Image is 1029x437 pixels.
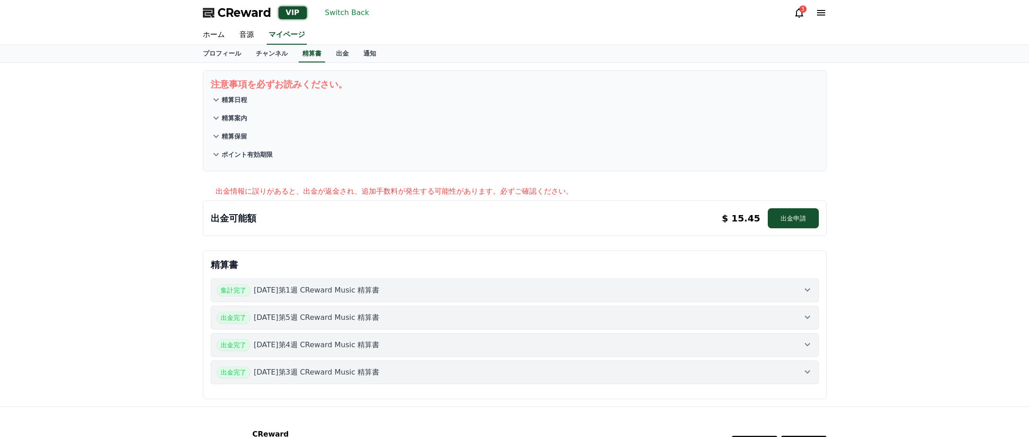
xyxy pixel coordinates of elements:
a: マイページ [267,26,307,45]
p: [DATE]第4週 CReward Music 精算書 [254,339,380,350]
a: ホーム [196,26,232,45]
p: 精算保留 [222,132,247,141]
span: CReward [217,5,271,20]
a: 通知 [356,45,383,62]
a: CReward [203,5,271,20]
a: 3 [794,7,805,18]
button: 精算日程 [211,91,819,109]
button: 集計完了 [DATE]第1週 CReward Music 精算書 [211,278,819,302]
p: 出金情報に誤りがあると、出金が返金され、追加手数料が発生する可能性があります。必ずご確認ください。 [216,186,827,197]
p: ポイント有効期限 [222,150,273,159]
button: 出金申請 [768,208,819,228]
a: プロフィール [196,45,248,62]
a: 精算書 [299,45,325,62]
p: [DATE]第3週 CReward Music 精算書 [254,367,380,378]
button: 出金完了 [DATE]第3週 CReward Music 精算書 [211,360,819,384]
button: ポイント有効期限 [211,145,819,164]
p: 精算日程 [222,95,247,104]
div: 3 [799,5,807,13]
a: 出金 [329,45,356,62]
p: 精算書 [211,258,819,271]
span: 出金完了 [217,312,250,324]
p: 出金可能額 [211,212,256,225]
div: VIP [279,6,307,19]
span: 出金完了 [217,366,250,378]
p: $ 15.45 [722,212,760,225]
p: 精算案内 [222,113,247,123]
span: 出金完了 [217,339,250,351]
p: 注意事項を必ずお読みください。 [211,78,819,91]
button: 精算保留 [211,127,819,145]
a: 音源 [232,26,261,45]
button: Switch Back [321,5,373,20]
button: 出金完了 [DATE]第5週 CReward Music 精算書 [211,306,819,329]
p: [DATE]第5週 CReward Music 精算書 [254,312,380,323]
p: [DATE]第1週 CReward Music 精算書 [254,285,380,296]
a: チャンネル [248,45,295,62]
span: 集計完了 [217,284,250,296]
button: 精算案内 [211,109,819,127]
button: 出金完了 [DATE]第4週 CReward Music 精算書 [211,333,819,357]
